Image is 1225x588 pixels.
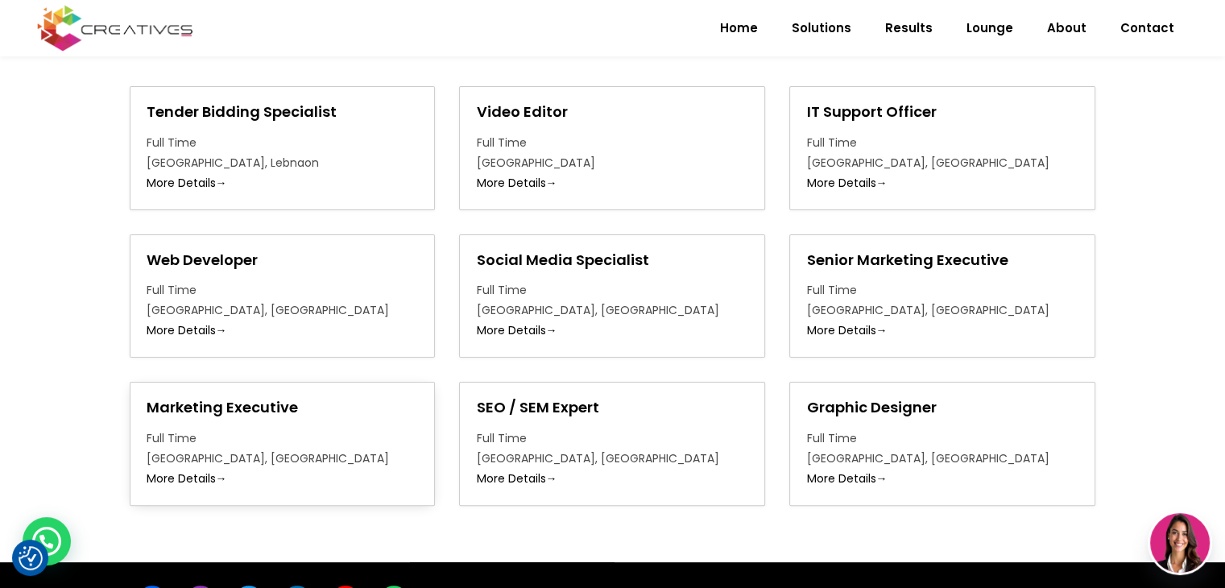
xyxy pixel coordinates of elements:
a: Web Developer Full Time [GEOGRAPHIC_DATA] [GEOGRAPHIC_DATA] More Details [130,234,436,358]
a: Senior Marketing Executive Full Time [GEOGRAPHIC_DATA] [GEOGRAPHIC_DATA] More Details [789,234,1095,358]
button: Consent Preferences [19,546,43,570]
h2: Senior Marketing Executive [806,251,1078,269]
a: SEO / SEM Expert Full Time [GEOGRAPHIC_DATA] [GEOGRAPHIC_DATA] More Details [459,382,765,506]
span: More Details [476,322,557,338]
span: More Details [806,175,887,191]
span: Full Time [476,135,526,151]
span: [GEOGRAPHIC_DATA] [600,450,718,466]
span: Full Time [806,282,856,298]
a: IT Support Officer Full Time [GEOGRAPHIC_DATA] [GEOGRAPHIC_DATA] More Details [789,86,1095,210]
span: More Details [476,470,557,487]
span: Full Time [806,430,856,446]
h2: SEO / SEM Expert [476,399,748,416]
a: Graphic Designer Full Time [GEOGRAPHIC_DATA] [GEOGRAPHIC_DATA] More Details [789,382,1095,506]
span: [GEOGRAPHIC_DATA] [806,155,930,171]
span: [GEOGRAPHIC_DATA] [930,302,1049,318]
h2: IT Support Officer [806,103,1078,121]
a: Social Media Specialist Full Time [GEOGRAPHIC_DATA] [GEOGRAPHIC_DATA] More Details [459,234,765,358]
span: More Details [806,470,887,487]
a: Results [868,7,950,49]
a: Video Editor Full Time [GEOGRAPHIC_DATA] More Details [459,86,765,210]
a: Home [703,7,775,49]
span: More Details [476,175,557,191]
a: Contact [1103,7,1191,49]
span: Results [885,7,933,49]
h2: Graphic Designer [806,399,1078,416]
span: [GEOGRAPHIC_DATA] [930,155,1049,171]
img: agent [1150,513,1210,573]
a: About [1030,7,1103,49]
span: Full Time [147,135,197,151]
span: Lebnaon [271,155,319,171]
span: [GEOGRAPHIC_DATA] [806,450,930,466]
img: Revisit consent button [19,546,43,570]
h2: Web Developer [147,251,419,269]
span: Full Time [476,430,526,446]
span: [GEOGRAPHIC_DATA] [147,450,271,466]
h2: Social Media Specialist [476,251,748,269]
h2: Video Editor [476,103,748,121]
span: [GEOGRAPHIC_DATA] [476,450,600,466]
span: [GEOGRAPHIC_DATA] [806,302,930,318]
span: [GEOGRAPHIC_DATA] [271,302,389,318]
span: [GEOGRAPHIC_DATA] [271,450,389,466]
span: [GEOGRAPHIC_DATA] [147,155,271,171]
span: Full Time [476,282,526,298]
span: [GEOGRAPHIC_DATA] [930,450,1049,466]
span: Full Time [147,282,197,298]
span: [GEOGRAPHIC_DATA] [476,302,600,318]
span: Full Time [806,135,856,151]
span: More Details [147,175,227,191]
h2: Tender Bidding Specialist [147,103,419,121]
div: WhatsApp contact [23,517,71,565]
span: Full Time [147,430,197,446]
span: Lounge [966,7,1013,49]
img: Creatives [34,3,197,53]
a: Marketing Executive Full Time [GEOGRAPHIC_DATA] [GEOGRAPHIC_DATA] More Details [130,382,436,506]
span: [GEOGRAPHIC_DATA] [147,302,271,318]
a: Solutions [775,7,868,49]
span: Contact [1120,7,1174,49]
h2: Marketing Executive [147,399,419,416]
span: More Details [147,470,227,487]
span: More Details [147,322,227,338]
span: [GEOGRAPHIC_DATA] [476,155,594,171]
span: About [1047,7,1086,49]
span: Solutions [792,7,851,49]
span: More Details [806,322,887,338]
a: Tender Bidding Specialist Full Time [GEOGRAPHIC_DATA] Lebnaon More Details [130,86,436,210]
span: [GEOGRAPHIC_DATA] [600,302,718,318]
a: Lounge [950,7,1030,49]
span: Home [720,7,758,49]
